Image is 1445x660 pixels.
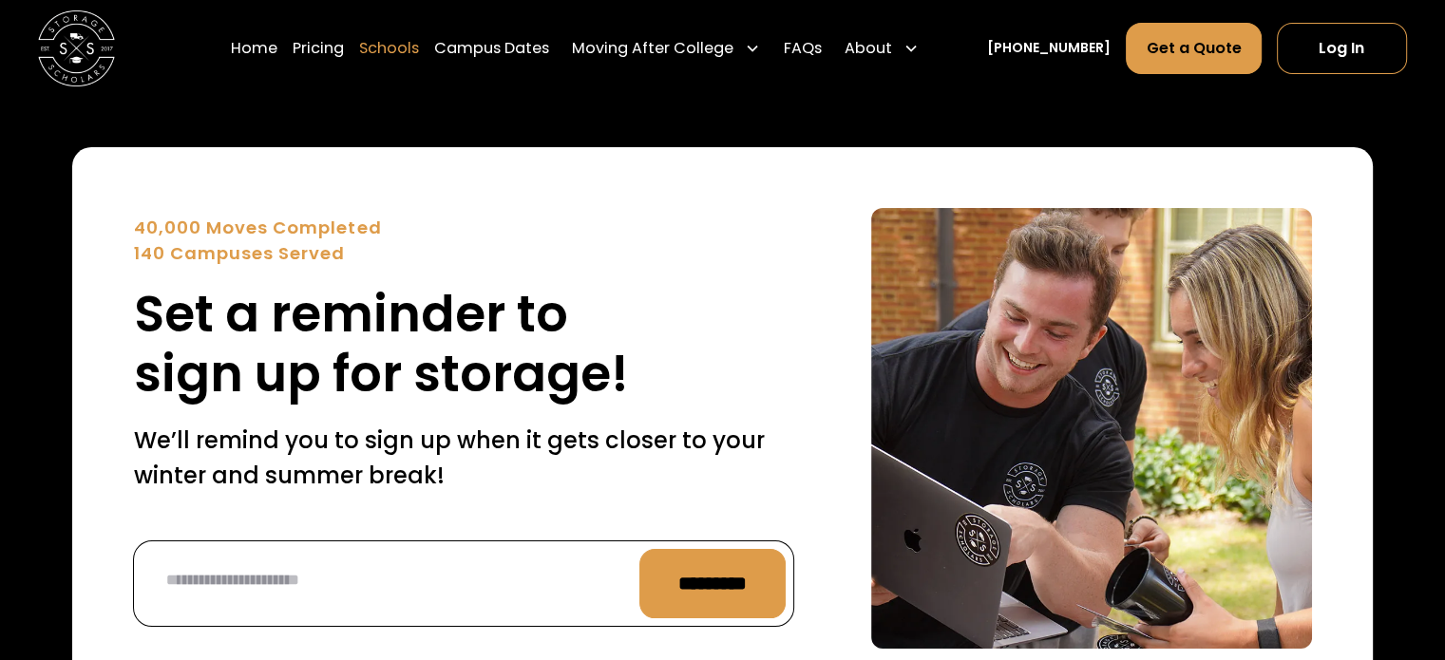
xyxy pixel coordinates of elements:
[359,21,419,74] a: Schools
[231,21,277,74] a: Home
[133,540,794,627] form: Reminder Form
[987,38,1111,58] a: [PHONE_NUMBER]
[434,21,549,74] a: Campus Dates
[1126,22,1261,73] a: Get a Quote
[783,21,821,74] a: FAQs
[293,21,344,74] a: Pricing
[871,208,1312,649] img: Sign up for a text reminder.
[564,21,768,74] div: Moving After College
[572,36,733,59] div: Moving After College
[133,215,794,240] div: 40,000 Moves Completed
[38,9,115,86] img: Storage Scholars main logo
[133,240,794,266] div: 140 Campuses Served
[133,424,794,493] p: We’ll remind you to sign up when it gets closer to your winter and summer break!
[837,21,926,74] div: About
[38,9,115,86] a: home
[1277,22,1407,73] a: Log In
[845,36,892,59] div: About
[133,285,794,405] h2: Set a reminder to sign up for storage!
